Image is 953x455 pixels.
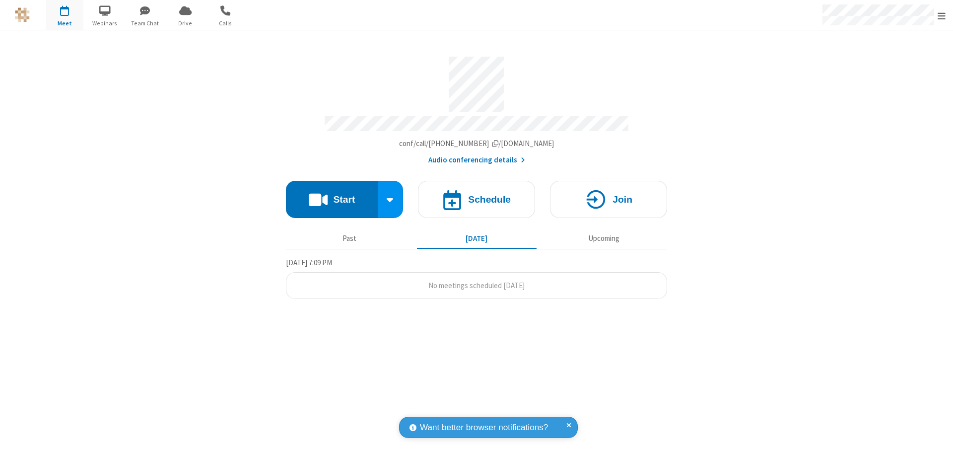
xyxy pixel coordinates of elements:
[46,19,83,28] span: Meet
[613,195,632,204] h4: Join
[428,154,525,166] button: Audio conferencing details
[399,139,554,148] span: Copy my meeting room link
[399,138,554,150] button: Copy my meeting room linkCopy my meeting room link
[167,19,204,28] span: Drive
[286,258,332,267] span: [DATE] 7:09 PM
[286,181,378,218] button: Start
[207,19,244,28] span: Calls
[15,7,30,22] img: QA Selenium DO NOT DELETE OR CHANGE
[333,195,355,204] h4: Start
[286,49,667,166] section: Account details
[417,229,537,248] button: [DATE]
[544,229,664,248] button: Upcoming
[378,181,404,218] div: Start conference options
[286,257,667,300] section: Today's Meetings
[290,229,409,248] button: Past
[127,19,164,28] span: Team Chat
[550,181,667,218] button: Join
[86,19,124,28] span: Webinars
[420,421,548,434] span: Want better browser notifications?
[468,195,511,204] h4: Schedule
[418,181,535,218] button: Schedule
[428,281,525,290] span: No meetings scheduled [DATE]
